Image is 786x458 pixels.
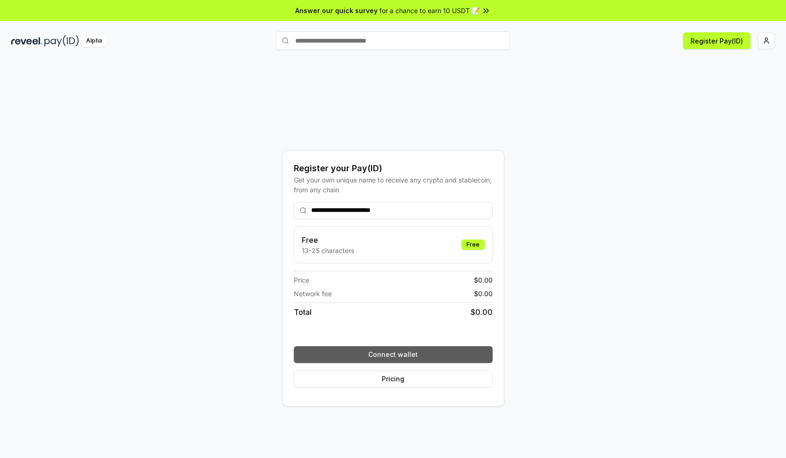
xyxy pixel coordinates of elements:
p: 13-25 characters [302,246,354,255]
span: Price [294,275,309,285]
span: $ 0.00 [474,289,493,298]
span: $ 0.00 [474,275,493,285]
button: Connect wallet [294,346,493,363]
div: Get your own unique name to receive any crypto and stablecoin, from any chain [294,175,493,195]
button: Register Pay(ID) [683,32,750,49]
span: Total [294,306,312,318]
button: Pricing [294,371,493,387]
span: for a chance to earn 10 USDT 📝 [379,6,480,15]
img: reveel_dark [11,35,43,47]
img: pay_id [44,35,79,47]
span: Network fee [294,289,332,298]
div: Register your Pay(ID) [294,162,493,175]
span: $ 0.00 [471,306,493,318]
h3: Free [302,234,354,246]
span: Answer our quick survey [295,6,378,15]
div: Free [461,240,485,250]
div: Alpha [81,35,107,47]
